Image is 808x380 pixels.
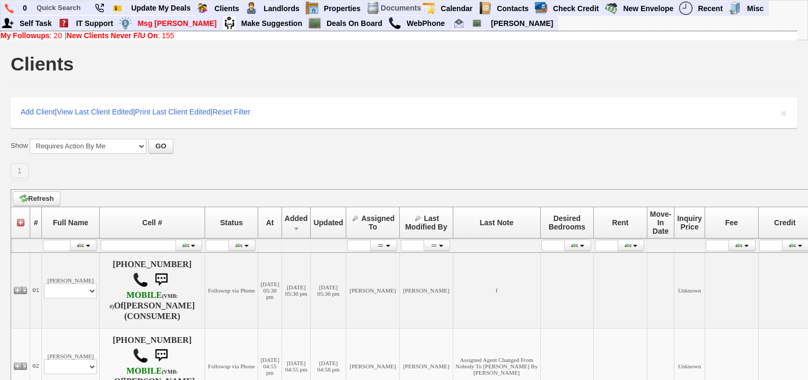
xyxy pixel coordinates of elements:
[480,218,514,227] span: Last Note
[308,16,321,30] img: chalkboard.png
[380,1,421,15] td: Documents
[133,272,148,288] img: call.png
[223,16,236,30] img: su2.jpg
[110,293,178,310] font: (VMB: #)
[205,252,258,328] td: Followup via Phone
[774,218,795,227] span: Credit
[619,2,678,15] a: New Envelope
[196,2,209,15] img: clients.png
[549,2,603,15] a: Check Credit
[728,2,742,15] img: officebldg.png
[220,218,243,227] span: Status
[549,214,585,231] span: Desired Bedrooms
[113,4,122,13] img: Bookmark.png
[213,108,251,116] a: Reset Filter
[1,31,62,40] a: My Followups: 20
[30,207,42,238] th: #
[151,345,172,366] img: sms.png
[119,16,132,30] img: money.png
[5,4,14,13] img: phone.png
[612,218,628,227] span: Rent
[151,269,172,290] img: sms.png
[322,16,387,30] a: Deals On Board
[135,108,210,116] a: Print Last Client Edited
[282,252,311,328] td: [DATE] 05:30 pm
[402,16,450,30] a: WebPhone
[453,252,540,328] td: f
[245,2,258,15] img: landlord.png
[30,252,42,328] td: 01
[693,2,727,15] a: Recent
[493,2,533,15] a: Contacts
[1,31,797,40] div: |
[95,4,104,13] img: phone22.png
[361,214,394,231] span: Assigned To
[102,260,203,321] h4: [PHONE_NUMBER] Of (CONSUMER)
[53,218,89,227] span: Full Name
[311,252,346,328] td: [DATE] 05:36 pm
[679,2,692,15] img: recent.png
[604,2,618,15] img: gmoney.png
[57,16,71,30] img: help2.png
[677,214,702,231] span: Inquiry Price
[725,218,738,227] span: Fee
[478,2,491,15] img: contact.png
[388,16,401,30] img: call.png
[305,2,319,15] img: properties.png
[1,31,50,40] b: My Followups
[346,252,400,328] td: [PERSON_NAME]
[11,163,29,178] a: 1
[259,2,304,15] a: Landlords
[127,290,162,300] font: MOBILE
[124,301,195,311] b: [PERSON_NAME]
[320,2,365,15] a: Properties
[21,108,55,116] a: Add Client
[67,31,158,40] b: New Clients Never F/U On
[650,210,671,235] span: Move-In Date
[32,1,91,14] input: Quick Search
[127,1,195,15] a: Update My Deals
[127,366,162,376] font: MOBILE
[366,2,380,15] img: docs.png
[313,218,343,227] span: Updated
[674,252,705,328] td: Unknown
[11,98,797,128] div: | | |
[13,191,60,206] a: Refresh
[137,19,216,28] font: Msg [PERSON_NAME]
[258,252,282,328] td: [DATE] 05:30 pm
[472,19,481,28] img: chalkboard.png
[148,139,173,154] button: GO
[285,214,308,223] span: Added
[400,252,453,328] td: [PERSON_NAME]
[487,16,557,30] a: [PERSON_NAME]
[67,31,174,40] a: New Clients Never F/U On: 155
[210,2,244,15] a: Clients
[266,218,274,227] span: At
[534,2,548,15] img: creditreport.png
[454,19,463,28] img: Renata@HomeSweetHomeProperties.com
[11,141,28,151] label: Show
[11,55,74,74] h1: Clients
[15,16,56,30] a: Self Task
[19,1,32,15] a: 0
[57,108,133,116] a: View Last Client Edited
[436,2,477,15] a: Calendar
[422,2,435,15] img: appt_icon.png
[110,290,178,311] b: T-Mobile USA, Inc.
[1,16,14,30] img: myadd.png
[405,214,447,231] span: Last Modified By
[133,16,221,30] a: Msg [PERSON_NAME]
[237,16,307,30] a: Make Suggestion
[743,2,768,15] a: Misc
[133,348,148,364] img: call.png
[72,16,118,30] a: IT Support
[42,252,100,328] td: [PERSON_NAME]
[142,218,162,227] span: Cell #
